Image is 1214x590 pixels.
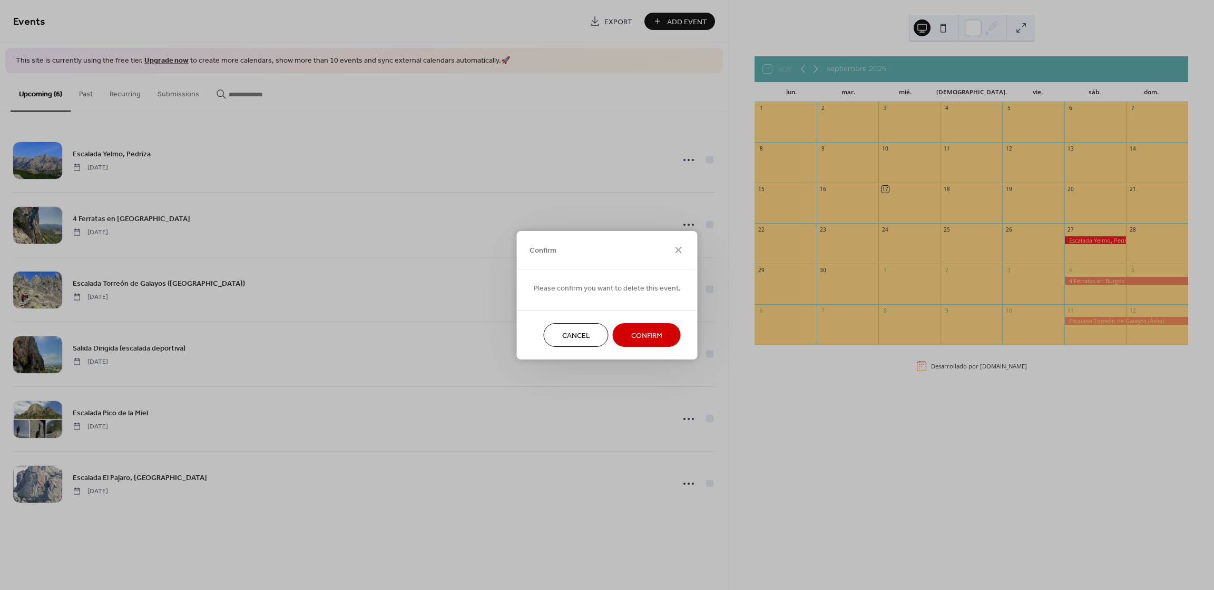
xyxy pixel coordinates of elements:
[544,323,609,347] button: Cancel
[631,330,662,341] span: Confirm
[530,245,556,256] span: Confirm
[613,323,681,347] button: Confirm
[534,283,681,294] span: Please confirm you want to delete this event.
[562,330,590,341] span: Cancel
